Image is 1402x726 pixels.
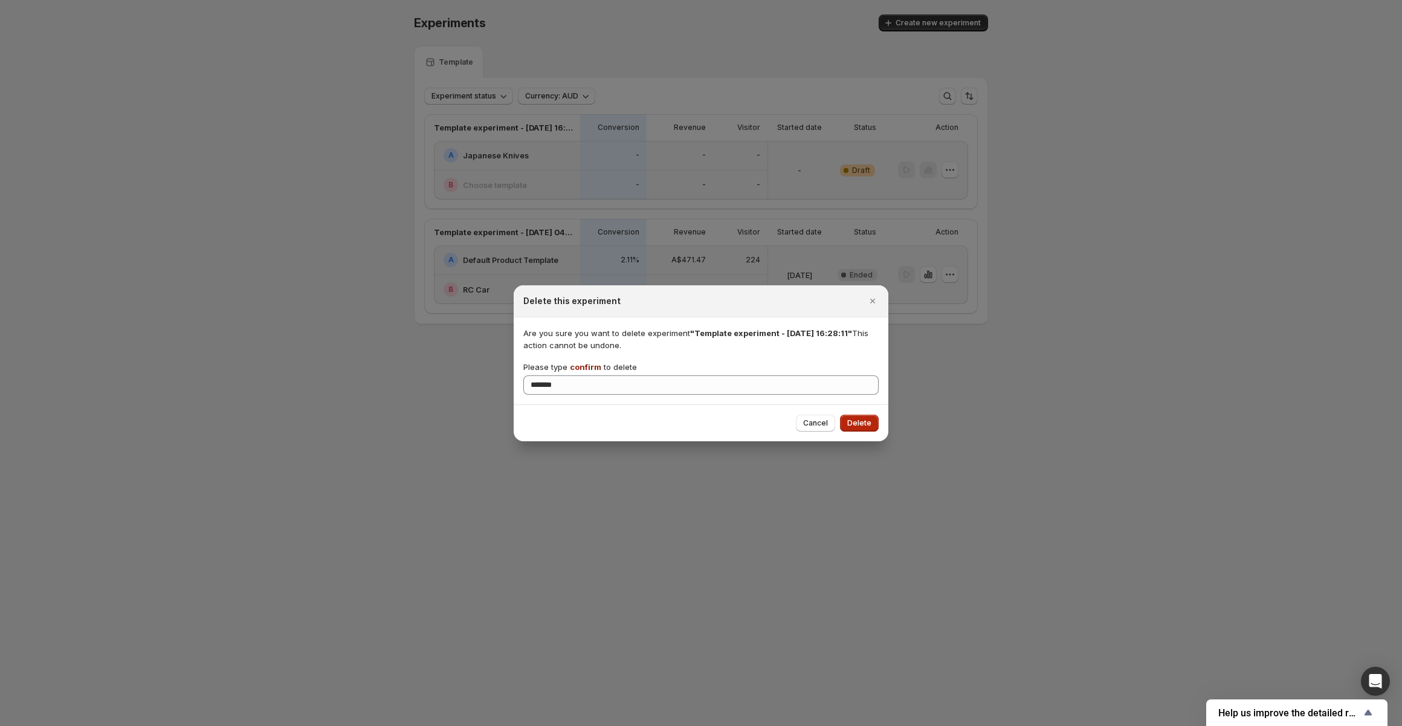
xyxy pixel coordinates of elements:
[864,293,881,310] button: Close
[570,362,601,372] span: confirm
[1218,707,1361,719] span: Help us improve the detailed report for A/B campaigns
[523,327,879,351] p: Are you sure you want to delete experiment This action cannot be undone.
[1361,667,1390,696] div: Open Intercom Messenger
[796,415,835,432] button: Cancel
[840,415,879,432] button: Delete
[523,295,621,307] h2: Delete this experiment
[690,328,852,338] span: "Template experiment - [DATE] 16:28:11"
[523,361,637,373] p: Please type to delete
[803,418,828,428] span: Cancel
[1218,705,1375,720] button: Show survey - Help us improve the detailed report for A/B campaigns
[847,418,871,428] span: Delete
